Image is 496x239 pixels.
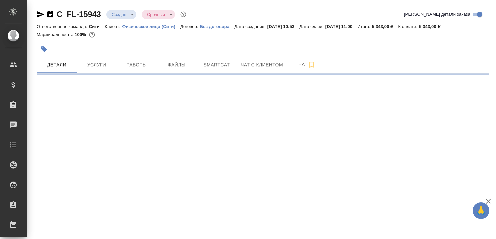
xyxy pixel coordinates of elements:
[106,10,136,19] div: Создан
[201,61,233,69] span: Smartcat
[110,12,128,17] button: Создан
[473,202,489,219] button: 🙏
[57,10,101,19] a: C_FL-15943
[308,61,316,69] svg: Подписаться
[46,10,54,18] button: Скопировать ссылку
[404,11,470,18] span: [PERSON_NAME] детали заказа
[291,60,323,69] span: Чат
[267,24,300,29] p: [DATE] 10:53
[180,24,200,29] p: Договор:
[142,10,175,19] div: Создан
[179,10,188,19] button: Доп статусы указывают на важность/срочность заказа
[122,24,180,29] p: Физическое лицо (Сити)
[200,23,235,29] a: Без договора
[161,61,193,69] span: Файлы
[475,204,487,218] span: 🙏
[299,24,325,29] p: Дата сдачи:
[145,12,167,17] button: Срочный
[121,61,153,69] span: Работы
[37,32,75,37] p: Маржинальность:
[75,32,88,37] p: 100%
[37,10,45,18] button: Скопировать ссылку для ЯМессенджера
[37,42,51,56] button: Добавить тэг
[325,24,358,29] p: [DATE] 11:00
[37,24,89,29] p: Ответственная команда:
[81,61,113,69] span: Услуги
[105,24,122,29] p: Клиент:
[234,24,267,29] p: Дата создания:
[122,23,180,29] a: Физическое лицо (Сити)
[241,61,283,69] span: Чат с клиентом
[41,61,73,69] span: Детали
[419,24,445,29] p: 5 343,00 ₽
[200,24,235,29] p: Без договора
[357,24,372,29] p: Итого:
[88,30,96,39] button: 0.00 RUB;
[398,24,419,29] p: К оплате:
[89,24,105,29] p: Сити
[372,24,398,29] p: 5 343,00 ₽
